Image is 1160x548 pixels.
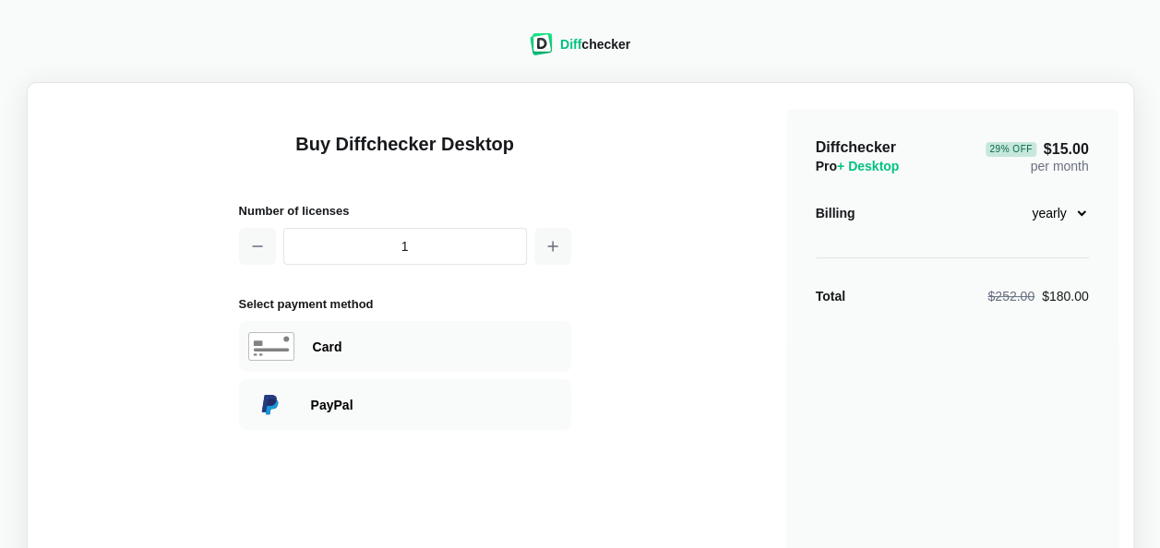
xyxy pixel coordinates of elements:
[239,379,571,430] div: Paying with PayPal
[986,142,1035,157] div: 29 % Off
[239,201,571,220] h2: Number of licenses
[987,287,1088,305] div: $180.00
[560,35,630,54] div: checker
[987,289,1034,304] span: $252.00
[313,338,562,356] div: Paying with Card
[986,142,1088,157] span: $15.00
[283,228,527,265] input: 1
[239,294,571,314] h2: Select payment method
[530,33,553,55] img: Diffchecker logo
[816,139,896,155] span: Diffchecker
[816,159,900,173] span: Pro
[530,43,630,58] a: Diffchecker logoDiffchecker
[311,396,562,414] div: Paying with PayPal
[239,321,571,372] div: Paying with Card
[816,204,855,222] div: Billing
[816,289,845,304] strong: Total
[560,37,581,52] span: Diff
[837,159,899,173] span: + Desktop
[239,131,571,179] h1: Buy Diffchecker Desktop
[986,138,1088,175] div: per month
